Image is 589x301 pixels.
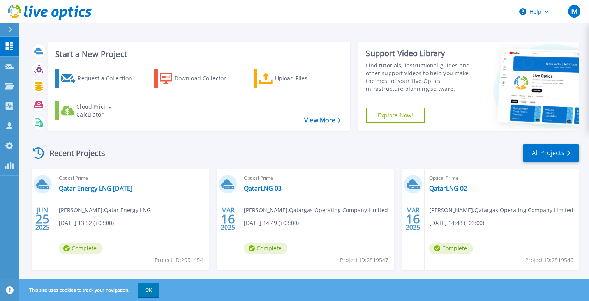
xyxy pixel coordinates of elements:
[244,219,299,227] span: [DATE] 14:49 (+03:00)
[366,62,477,93] div: Find tutorials, instructional guides and other support videos to help you make the most of your L...
[35,205,50,233] div: JUN 2025
[254,69,340,88] a: Upload Files
[429,243,473,254] span: Complete
[244,243,287,254] span: Complete
[244,206,388,214] span: [PERSON_NAME] , Qatargas Operating Company Limited
[525,256,573,264] span: Project ID: 2819546
[59,206,151,214] span: [PERSON_NAME] , Qatar Energy LNG
[55,101,142,120] a: Cloud Pricing Calculator
[154,69,241,88] a: Download Collector
[429,174,575,182] span: Optical Prime
[220,205,235,233] div: MAR 2025
[155,256,203,264] span: Project ID: 2951454
[78,71,140,86] div: Request a Collection
[429,206,573,214] span: [PERSON_NAME] , Qatargas Operating Company Limited
[366,48,477,58] div: Support Video Library
[570,8,577,14] span: IM
[59,184,132,192] a: Qatar Energy LNG [DATE]
[304,117,340,124] a: View More
[340,256,388,264] span: Project ID: 2819547
[366,108,425,123] a: Explore Now!
[429,219,484,227] span: [DATE] 14:48 (+03:00)
[59,174,204,182] span: Optical Prime
[523,144,579,162] a: All Projects
[244,174,389,182] span: Optical Prime
[55,69,142,88] a: Request a Collection
[244,184,282,192] a: QatarLNG 03
[59,219,114,227] span: [DATE] 13:52 (+03:00)
[30,143,116,163] div: Recent Projects
[76,103,139,119] div: Cloud Pricing Calculator
[175,71,237,86] div: Download Collector
[35,216,49,222] span: 25
[221,216,235,222] span: 16
[138,283,159,297] button: OK
[406,205,420,233] div: MAR 2025
[275,71,337,86] div: Upload Files
[59,243,102,254] span: Complete
[21,283,159,297] span: This site uses cookies to track your navigation.
[406,216,420,222] span: 16
[55,50,340,58] h3: Start a New Project
[429,184,467,192] a: QatarLNG 02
